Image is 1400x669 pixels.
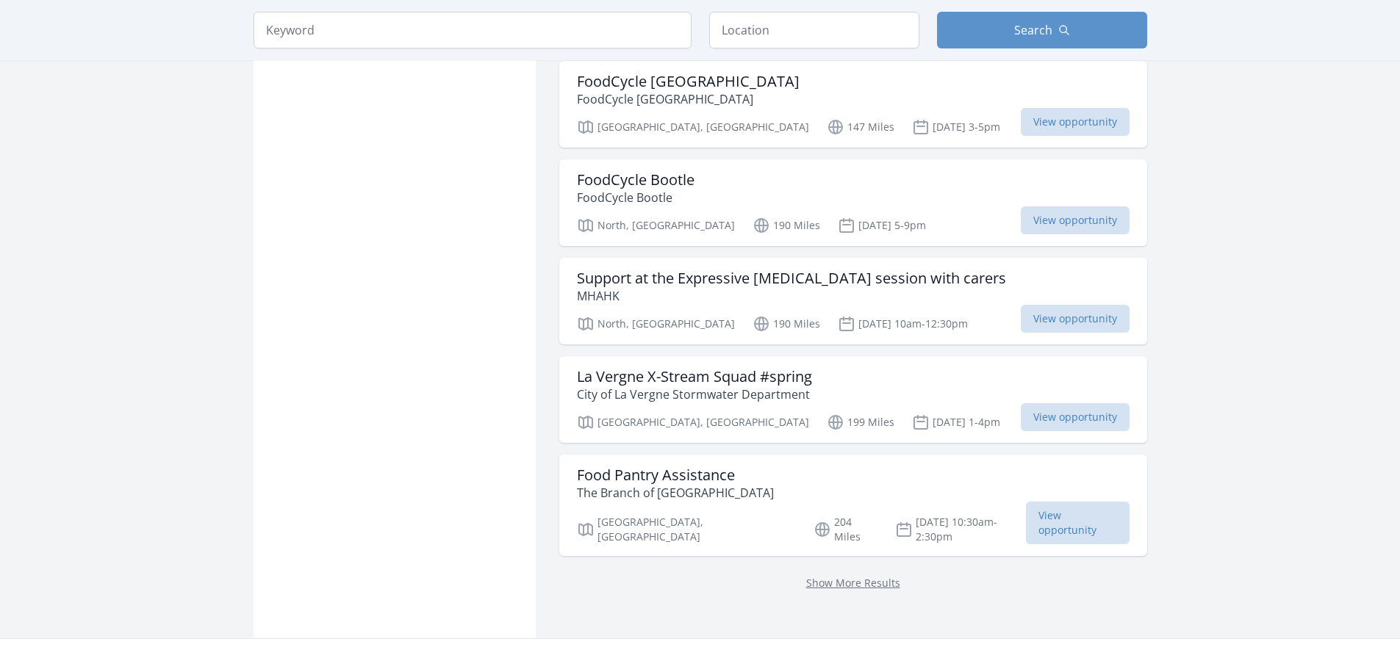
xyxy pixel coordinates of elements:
[559,159,1147,246] a: FoodCycle Bootle FoodCycle Bootle North, [GEOGRAPHIC_DATA] 190 Miles [DATE] 5-9pm View opportunity
[895,515,1026,544] p: [DATE] 10:30am-2:30pm
[559,258,1147,344] a: Support at the Expressive [MEDICAL_DATA] session with carers MHAHK North, [GEOGRAPHIC_DATA] 190 M...
[838,315,968,333] p: [DATE] 10am-12:30pm
[577,484,774,502] p: The Branch of [GEOGRAPHIC_DATA]
[559,455,1147,556] a: Food Pantry Assistance The Branch of [GEOGRAPHIC_DATA] [GEOGRAPHIC_DATA], [GEOGRAPHIC_DATA] 204 M...
[753,217,820,234] p: 190 Miles
[912,413,1000,431] p: [DATE] 1-4pm
[577,287,1006,305] p: MHAHK
[1026,502,1129,544] span: View opportunity
[577,189,694,206] p: FoodCycle Bootle
[577,386,812,403] p: City of La Vergne Stormwater Department
[254,12,692,48] input: Keyword
[559,356,1147,443] a: La Vergne X-Stream Squad #spring City of La Vergne Stormwater Department [GEOGRAPHIC_DATA], [GEOG...
[709,12,919,48] input: Location
[577,270,1006,287] h3: Support at the Expressive [MEDICAL_DATA] session with carers
[559,61,1147,148] a: FoodCycle [GEOGRAPHIC_DATA] FoodCycle [GEOGRAPHIC_DATA] [GEOGRAPHIC_DATA], [GEOGRAPHIC_DATA] 147 ...
[838,217,926,234] p: [DATE] 5-9pm
[577,413,809,431] p: [GEOGRAPHIC_DATA], [GEOGRAPHIC_DATA]
[912,118,1000,136] p: [DATE] 3-5pm
[577,466,774,484] h3: Food Pantry Assistance
[1021,305,1130,333] span: View opportunity
[827,118,894,136] p: 147 Miles
[806,576,900,590] a: Show More Results
[827,413,894,431] p: 199 Miles
[577,90,800,108] p: FoodCycle [GEOGRAPHIC_DATA]
[577,368,812,386] h3: La Vergne X-Stream Squad #spring
[753,315,820,333] p: 190 Miles
[1014,21,1052,39] span: Search
[1021,108,1130,136] span: View opportunity
[1021,206,1130,234] span: View opportunity
[577,217,735,234] p: North, [GEOGRAPHIC_DATA]
[577,73,800,90] h3: FoodCycle [GEOGRAPHIC_DATA]
[577,515,796,544] p: [GEOGRAPHIC_DATA], [GEOGRAPHIC_DATA]
[577,118,809,136] p: [GEOGRAPHIC_DATA], [GEOGRAPHIC_DATA]
[937,12,1147,48] button: Search
[577,315,735,333] p: North, [GEOGRAPHIC_DATA]
[1021,403,1130,431] span: View opportunity
[577,171,694,189] h3: FoodCycle Bootle
[814,515,877,544] p: 204 Miles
